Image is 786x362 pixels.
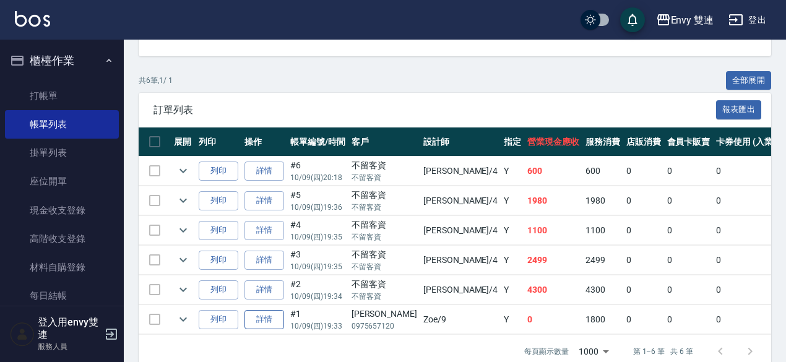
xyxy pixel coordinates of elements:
th: 指定 [501,127,524,157]
td: 1800 [582,305,623,334]
td: 0 [664,275,714,304]
td: 0 [664,246,714,275]
a: 詳情 [244,310,284,329]
td: [PERSON_NAME] /4 [420,275,501,304]
div: 不留客資 [352,159,417,172]
td: #2 [287,275,348,304]
td: Y [501,246,524,275]
a: 現金收支登錄 [5,196,119,225]
p: 不留客資 [352,261,417,272]
td: #6 [287,157,348,186]
a: 詳情 [244,251,284,270]
td: Y [501,305,524,334]
p: 不留客資 [352,202,417,213]
a: 帳單列表 [5,110,119,139]
button: expand row [174,191,192,210]
a: 詳情 [244,221,284,240]
p: 不留客資 [352,231,417,243]
div: 不留客資 [352,189,417,202]
button: 列印 [199,251,238,270]
button: 櫃檯作業 [5,45,119,77]
td: [PERSON_NAME] /4 [420,186,501,215]
td: 0 [623,186,664,215]
button: 列印 [199,162,238,181]
td: Y [501,157,524,186]
button: 列印 [199,310,238,329]
td: 600 [582,157,623,186]
h5: 登入用envy雙連 [38,316,101,341]
button: 全部展開 [726,71,772,90]
button: Envy 雙連 [651,7,719,33]
p: 不留客資 [352,291,417,302]
p: 10/09 (四) 19:36 [290,202,345,213]
button: expand row [174,310,192,329]
p: 服務人員 [38,341,101,352]
td: [PERSON_NAME] /4 [420,246,501,275]
button: 登出 [723,9,771,32]
p: 10/09 (四) 19:35 [290,261,345,272]
button: 列印 [199,280,238,300]
p: 0975657120 [352,321,417,332]
p: 10/09 (四) 19:33 [290,321,345,332]
a: 詳情 [244,280,284,300]
th: 設計師 [420,127,501,157]
td: 0 [623,275,664,304]
td: 0 [623,305,664,334]
td: #4 [287,216,348,245]
a: 報表匯出 [716,103,762,115]
button: 列印 [199,191,238,210]
span: 訂單列表 [153,104,716,116]
button: save [620,7,645,32]
td: Y [501,275,524,304]
a: 詳情 [244,162,284,181]
td: [PERSON_NAME] /4 [420,216,501,245]
th: 會員卡販賣 [664,127,714,157]
th: 營業現金應收 [524,127,582,157]
p: 10/09 (四) 19:35 [290,231,345,243]
a: 打帳單 [5,82,119,110]
p: 第 1–6 筆 共 6 筆 [633,346,693,357]
p: 不留客資 [352,172,417,183]
td: 0 [623,246,664,275]
td: 4300 [582,275,623,304]
td: 1980 [524,186,582,215]
td: 1980 [582,186,623,215]
p: 每頁顯示數量 [524,346,569,357]
th: 服務消費 [582,127,623,157]
a: 掛單列表 [5,139,119,167]
td: 0 [664,305,714,334]
a: 詳情 [244,191,284,210]
a: 每日結帳 [5,282,119,310]
td: Y [501,216,524,245]
th: 列印 [196,127,241,157]
th: 帳單編號/時間 [287,127,348,157]
p: 10/09 (四) 19:34 [290,291,345,302]
div: Envy 雙連 [671,12,714,28]
a: 高階收支登錄 [5,225,119,253]
td: 4300 [524,275,582,304]
td: 0 [623,216,664,245]
div: 不留客資 [352,278,417,291]
td: [PERSON_NAME] /4 [420,157,501,186]
button: expand row [174,280,192,299]
th: 客戶 [348,127,420,157]
button: 列印 [199,221,238,240]
td: 0 [623,157,664,186]
a: 材料自購登錄 [5,253,119,282]
a: 座位開單 [5,167,119,196]
td: Zoe /9 [420,305,501,334]
p: 共 6 筆, 1 / 1 [139,75,173,86]
td: 1100 [524,216,582,245]
td: 2499 [524,246,582,275]
td: 0 [524,305,582,334]
td: #3 [287,246,348,275]
div: 不留客資 [352,218,417,231]
td: 0 [664,157,714,186]
button: expand row [174,162,192,180]
button: 報表匯出 [716,100,762,119]
img: Person [10,322,35,347]
th: 店販消費 [623,127,664,157]
td: 2499 [582,246,623,275]
img: Logo [15,11,50,27]
th: 操作 [241,127,287,157]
